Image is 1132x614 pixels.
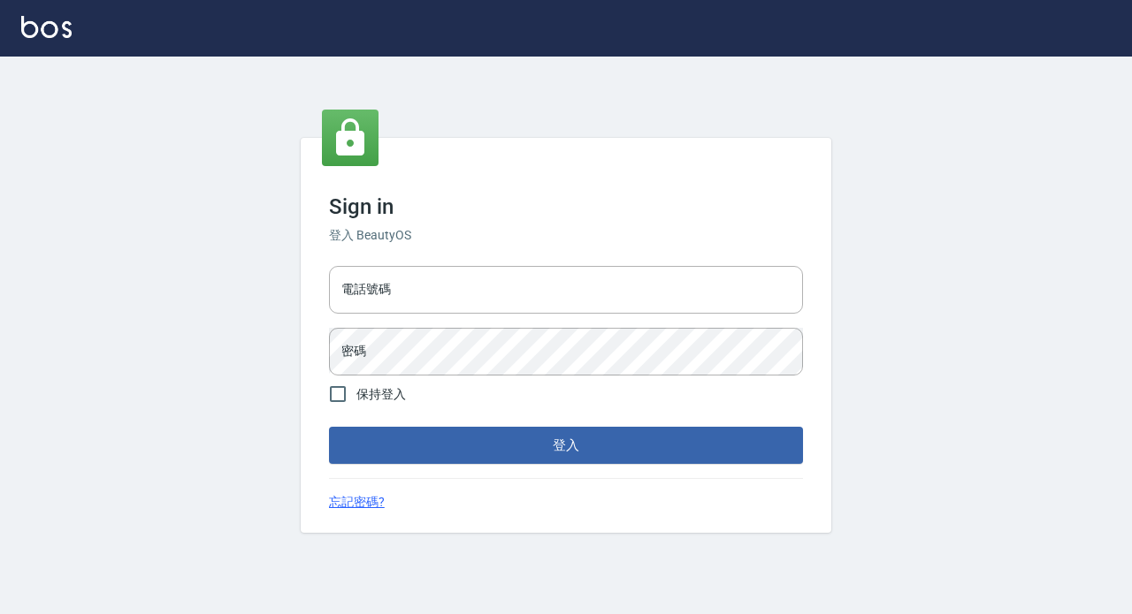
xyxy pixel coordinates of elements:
[329,194,803,219] h3: Sign in
[356,385,406,404] span: 保持登入
[329,427,803,464] button: 登入
[329,226,803,245] h6: 登入 BeautyOS
[21,16,72,38] img: Logo
[329,493,385,512] a: 忘記密碼?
